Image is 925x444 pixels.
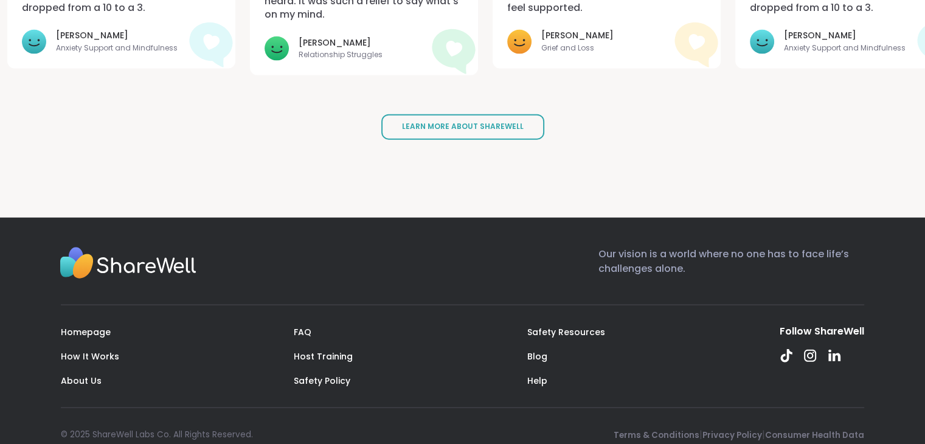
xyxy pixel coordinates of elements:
p: Our vision is a world where no one has to face life’s challenges alone. [598,247,864,285]
a: Safety Resources [527,326,605,338]
a: Learn More About ShareWell [381,114,544,140]
img: Sharewell [60,247,196,282]
h4: Relationship Struggles [299,50,383,60]
a: About Us [61,375,102,387]
span: | [699,428,702,442]
h3: [PERSON_NAME] [299,37,383,49]
div: Follow ShareWell [780,325,864,338]
a: Blog [527,350,547,362]
div: © 2025 ShareWell Labs Co. All Rights Reserved. [61,429,253,441]
a: Help [527,375,547,387]
a: Terms & Conditions [614,429,699,441]
a: Safety Policy [294,375,350,387]
a: Homepage [61,326,111,338]
span: Learn More About ShareWell [402,122,524,132]
h4: Grief and Loss [541,43,614,54]
a: How It Works [61,350,119,362]
h4: Anxiety Support and Mindfulness [56,43,178,54]
h3: [PERSON_NAME] [56,30,178,42]
a: Privacy Policy [702,429,762,441]
a: Consumer Health Data [765,429,864,441]
a: FAQ [294,326,311,338]
h3: [PERSON_NAME] [784,30,906,42]
h4: Anxiety Support and Mindfulness [784,43,906,54]
h3: [PERSON_NAME] [541,30,614,42]
a: Host Training [294,350,353,362]
span: | [762,428,765,442]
